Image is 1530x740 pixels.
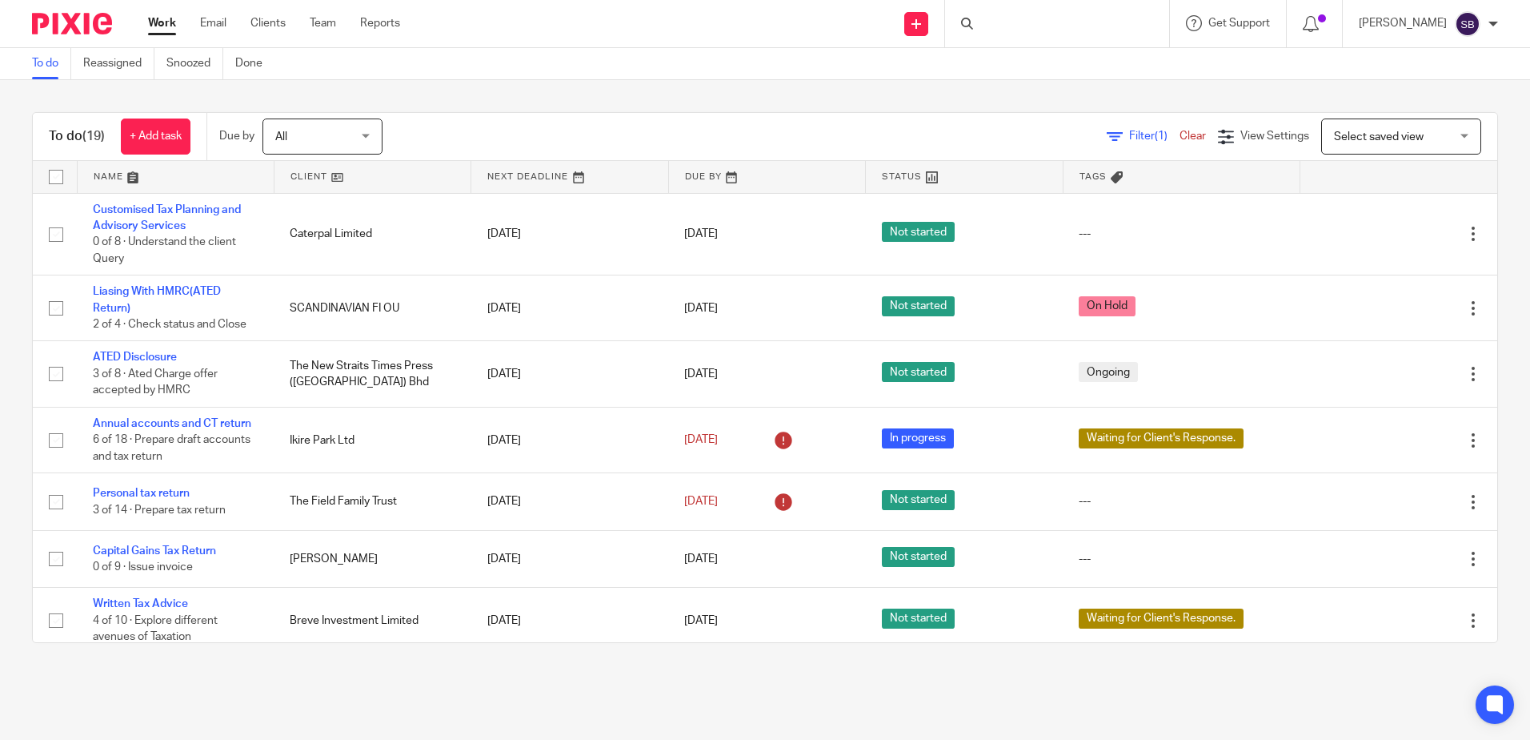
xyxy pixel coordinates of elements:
a: Snoozed [166,48,223,79]
span: 6 of 18 · Prepare draft accounts and tax return [93,435,250,463]
a: Annual accounts and CT return [93,418,251,429]
td: [DATE] [471,341,668,407]
span: 3 of 14 · Prepare tax return [93,505,226,516]
span: Get Support [1208,18,1270,29]
span: Not started [882,362,955,382]
span: Select saved view [1334,131,1424,143]
span: Waiting for Client's Response. [1079,609,1244,629]
span: [DATE] [684,303,718,314]
span: 3 of 8 · Ated Charge offer accepted by HMRC [93,368,218,396]
td: Caterpal Limited [274,193,471,275]
span: 2 of 4 · Check status and Close [93,319,246,330]
span: Not started [882,609,955,629]
span: 4 of 10 · Explore different avenues of Taxation [93,615,218,643]
span: Tags [1079,172,1107,181]
a: Reports [360,15,400,31]
span: Not started [882,547,955,567]
td: [DATE] [471,588,668,654]
img: svg%3E [1455,11,1480,37]
td: [PERSON_NAME] [274,530,471,587]
span: [DATE] [684,435,718,446]
img: Pixie [32,13,112,34]
a: Reassigned [83,48,154,79]
span: [DATE] [684,228,718,239]
a: Personal tax return [93,488,190,499]
span: (1) [1155,131,1168,142]
span: [DATE] [684,368,718,380]
a: Liasing With HMRC(ATED Return) [93,286,221,313]
span: On Hold [1079,296,1135,316]
span: Not started [882,490,955,510]
span: [DATE] [684,615,718,626]
span: All [275,131,287,143]
a: Written Tax Advice [93,598,188,609]
td: [DATE] [471,193,668,275]
td: SCANDINAVIAN FI OU [274,275,471,341]
div: --- [1079,226,1284,242]
h1: To do [49,128,105,145]
span: Ongoing [1079,362,1138,382]
td: The New Straits Times Press ([GEOGRAPHIC_DATA]) Bhd [274,341,471,407]
a: Work [148,15,176,31]
p: Due by [219,128,254,144]
a: ATED Disclosure [93,352,177,363]
div: --- [1079,493,1284,509]
td: [DATE] [471,407,668,473]
td: The Field Family Trust [274,473,471,530]
a: Customised Tax Planning and Advisory Services [93,204,241,231]
span: [DATE] [684,553,718,565]
a: Email [200,15,226,31]
td: [DATE] [471,530,668,587]
td: Breve Investment Limited [274,588,471,654]
a: Done [235,48,274,79]
div: --- [1079,551,1284,567]
span: In progress [882,428,954,448]
span: Waiting for Client's Response. [1079,428,1244,448]
td: [DATE] [471,275,668,341]
span: 0 of 8 · Understand the client Query [93,236,236,264]
a: To do [32,48,71,79]
a: + Add task [121,119,190,155]
a: Clear [1180,131,1206,142]
span: View Settings [1240,131,1309,142]
span: Not started [882,296,955,316]
a: Capital Gains Tax Return [93,545,216,557]
span: 0 of 9 · Issue invoice [93,561,193,573]
span: (19) [82,130,105,143]
td: Ikire Park Ltd [274,407,471,473]
span: [DATE] [684,496,718,507]
td: [DATE] [471,473,668,530]
a: Clients [250,15,286,31]
p: [PERSON_NAME] [1359,15,1447,31]
span: Not started [882,222,955,242]
span: Filter [1129,131,1180,142]
a: Team [310,15,336,31]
